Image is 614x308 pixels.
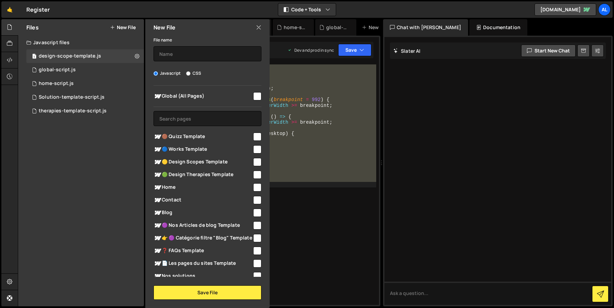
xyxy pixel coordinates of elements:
[153,171,252,179] span: 🟢 Design Therapies Template
[153,111,261,126] input: Search pages
[153,234,252,242] span: 👉 🟣 Catégorie filtre "Blog" Template
[383,19,468,36] div: Chat with [PERSON_NAME]
[284,24,306,31] div: home-script.js
[153,92,252,100] span: Global (All Pages)
[535,3,596,16] a: [DOMAIN_NAME]
[153,272,252,280] span: Nos solutions
[39,94,105,100] div: Solution-template-script.js
[39,108,107,114] div: therapies-template-script.js
[26,5,50,14] div: Register
[26,77,144,90] div: 16219/43700.js
[26,63,144,77] div: 16219/43678.js
[278,3,336,16] button: Code + Tools
[26,90,144,104] div: 16219/44121.js
[153,37,172,44] label: File name
[18,36,144,49] div: Javascript files
[153,247,252,255] span: ❓ FAQs Template
[521,45,576,57] button: Start new chat
[153,285,261,300] button: Save File
[338,44,371,56] button: Save
[110,25,136,30] button: New File
[153,221,252,230] span: 🟣 Nos Articles de blog Template
[186,71,191,76] input: CSS
[1,1,18,18] a: 🤙
[153,209,252,217] span: Blog
[26,49,144,63] div: 16219/47315.js
[39,81,74,87] div: home-script.js
[393,48,421,54] h2: Slater AI
[326,24,348,31] div: global-script.js
[26,24,39,31] h2: Files
[186,70,201,77] label: CSS
[153,145,252,153] span: 🔵 Works Template
[153,71,158,76] input: Javascript
[598,3,611,16] a: Al
[153,24,175,31] h2: New File
[153,183,252,192] span: Home
[153,70,181,77] label: Javascript
[39,67,76,73] div: global-script.js
[32,54,36,60] span: 1
[287,47,334,53] div: Dev and prod in sync
[39,53,101,59] div: design-scope-template.js
[153,259,252,268] span: 📄 Les pages du sites Template
[469,19,527,36] div: Documentation
[153,133,252,141] span: 🟤 Quizz Template
[153,46,261,61] input: Name
[26,104,144,118] div: 16219/46881.js
[153,158,252,166] span: 🟡 Design Scopes Template
[153,196,252,204] span: Contact
[362,24,391,31] div: New File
